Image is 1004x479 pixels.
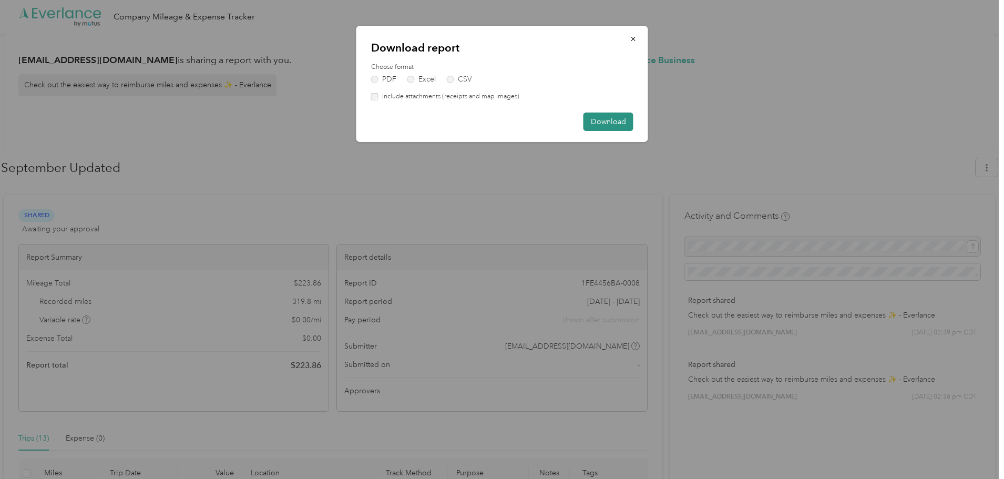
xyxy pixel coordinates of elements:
[583,113,633,131] button: Download
[371,63,633,72] label: Choose format
[371,76,396,83] label: PDF
[378,92,519,101] label: Include attachments (receipts and map images)
[371,40,633,55] p: Download report
[407,76,436,83] label: Excel
[447,76,472,83] label: CSV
